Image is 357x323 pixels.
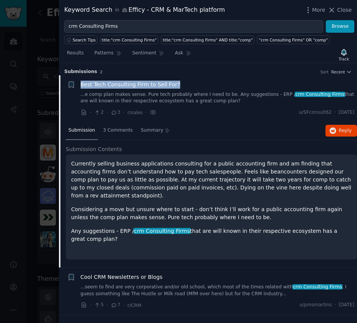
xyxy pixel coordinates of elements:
[111,302,120,309] span: 7
[71,227,352,243] p: Any suggestions - ERP / that are will known in their respective ecosystem has a great comp plan?
[339,56,349,62] div: Track
[304,6,325,14] button: More
[339,302,354,309] span: [DATE]
[94,302,103,309] span: 5
[123,108,125,116] span: ·
[339,109,354,116] span: [DATE]
[312,6,325,14] span: More
[130,47,167,63] a: Sentiment
[103,127,133,134] span: 3 Comments
[92,47,124,63] a: Patterns
[292,284,343,290] span: crm Consulting Firms
[321,69,329,75] div: Sort
[300,302,332,309] span: u/pmsmartins
[64,35,97,44] button: Search Tips
[94,109,103,116] span: 2
[111,109,120,116] span: 3
[106,108,108,116] span: ·
[132,50,156,57] span: Sentiment
[259,37,328,43] div: "crm Consulting Firms" OR "comp"
[336,47,352,63] button: Track
[100,35,158,44] a: title:"crm Consulting Firms"
[331,69,345,75] span: Recent
[64,20,323,33] input: Try a keyword related to your business
[325,125,357,137] button: Reply
[71,205,352,221] p: Considering a move but unsure where to start - don’t think I’ll work for a public accounting firm...
[172,47,194,63] a: Ask
[127,303,141,308] span: r/CRM
[337,6,352,14] span: Close
[67,50,84,57] span: Results
[328,6,352,14] button: Close
[94,50,113,57] span: Patterns
[295,92,345,97] span: crm Consulting Firms
[64,47,86,63] a: Results
[66,145,122,153] span: Submission Contents
[335,109,336,116] span: ·
[326,20,354,33] button: Browse
[68,127,95,134] span: Submission
[81,273,163,281] a: Cool CRM Newsletters or Blogs
[299,109,332,116] span: u/SFconsult62
[331,69,352,75] button: Recent
[141,127,163,134] span: Summary
[115,7,119,14] span: in
[127,110,143,115] span: r/sales
[175,50,183,57] span: Ask
[257,35,329,44] a: "crm Consulting Firms" OR "comp"
[73,37,96,43] span: Search Tips
[90,108,91,116] span: ·
[133,228,191,234] span: crm Consulting Firms
[100,70,103,74] span: 2
[81,81,180,89] a: Best Tech Consulting Firm to Sell For?
[335,302,336,309] span: ·
[163,37,253,43] div: title:"crm Consulting Firms" AND title:"comp"
[81,91,355,105] a: ...e comp plan makes sense. Pure tech probably where I need to be. Any suggestions - ERP /crm Con...
[81,284,355,297] a: ...seem to find are very corporative and/or old school, which most of the times related withcrm C...
[123,301,125,309] span: ·
[339,127,352,134] span: Reply
[90,301,91,309] span: ·
[145,108,147,116] span: ·
[64,68,97,75] span: Submission s
[64,5,225,15] div: Keyword Search Efficy - CRM & MarTech platform
[102,37,157,43] div: title:"crm Consulting Firms"
[161,35,254,44] a: title:"crm Consulting Firms" AND title:"comp"
[106,301,108,309] span: ·
[71,160,352,200] p: Currently selling business applications consulting for a public accounting firm and am finding th...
